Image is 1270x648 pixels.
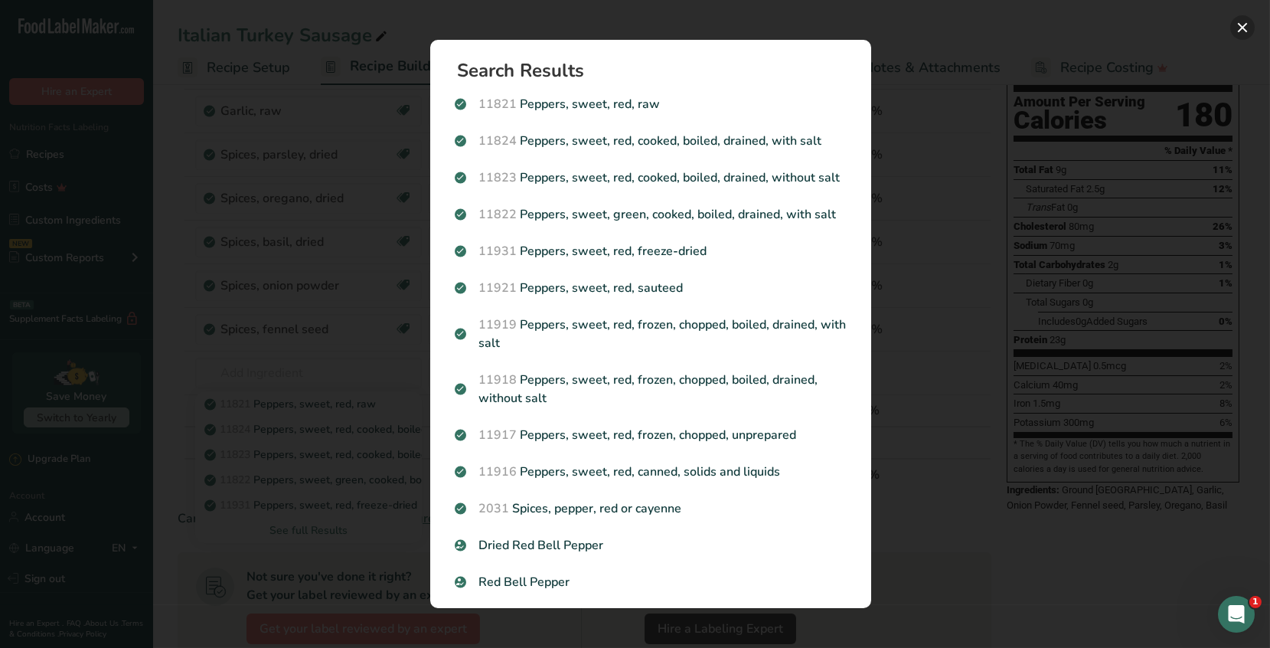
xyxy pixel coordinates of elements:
[479,427,517,443] span: 11917
[455,426,847,444] p: Peppers, sweet, red, frozen, chopped, unprepared
[455,573,847,591] p: Red Bell Pepper
[455,499,847,518] p: Spices, pepper, red or cayenne
[458,61,856,80] h1: Search Results
[479,243,517,260] span: 11931
[455,316,847,352] p: Peppers, sweet, red, frozen, chopped, boiled, drained, with salt
[455,132,847,150] p: Peppers, sweet, red, cooked, boiled, drained, with salt
[455,242,847,260] p: Peppers, sweet, red, freeze-dried
[455,169,847,187] p: Peppers, sweet, red, cooked, boiled, drained, without salt
[455,279,847,297] p: Peppers, sweet, red, sauteed
[455,536,847,555] p: Dried Red Bell Pepper
[1218,596,1255,633] iframe: Intercom live chat
[479,96,517,113] span: 11821
[455,463,847,481] p: Peppers, sweet, red, canned, solids and liquids
[479,280,517,296] span: 11921
[479,133,517,149] span: 11824
[479,500,510,517] span: 2031
[479,316,517,333] span: 11919
[455,371,847,407] p: Peppers, sweet, red, frozen, chopped, boiled, drained, without salt
[479,206,517,223] span: 11822
[455,95,847,113] p: Peppers, sweet, red, raw
[479,371,517,388] span: 11918
[479,169,517,186] span: 11823
[1249,596,1262,608] span: 1
[455,205,847,224] p: Peppers, sweet, green, cooked, boiled, drained, with salt
[479,463,517,480] span: 11916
